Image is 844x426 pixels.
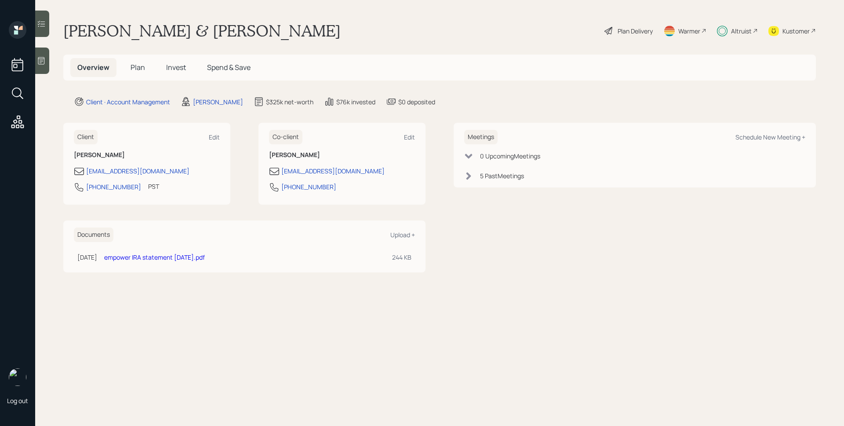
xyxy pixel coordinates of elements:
[74,228,113,242] h6: Documents
[392,253,411,262] div: 244 KB
[131,62,145,72] span: Plan
[731,26,752,36] div: Altruist
[74,130,98,144] h6: Client
[193,97,243,106] div: [PERSON_NAME]
[281,182,336,191] div: [PHONE_NUMBER]
[398,97,435,106] div: $0 deposited
[269,130,302,144] h6: Co-client
[782,26,810,36] div: Kustomer
[269,151,415,159] h6: [PERSON_NAME]
[390,231,415,239] div: Upload +
[678,26,700,36] div: Warmer
[74,151,220,159] h6: [PERSON_NAME]
[266,97,313,106] div: $325k net-worth
[404,133,415,141] div: Edit
[480,171,524,180] div: 5 Past Meeting s
[148,182,159,191] div: PST
[86,166,189,176] div: [EMAIL_ADDRESS][DOMAIN_NAME]
[207,62,251,72] span: Spend & Save
[63,21,341,40] h1: [PERSON_NAME] & [PERSON_NAME]
[104,253,205,261] a: empower IRA statement [DATE].pdf
[77,62,109,72] span: Overview
[166,62,186,72] span: Invest
[86,182,141,191] div: [PHONE_NUMBER]
[735,133,805,141] div: Schedule New Meeting +
[86,97,170,106] div: Client · Account Management
[9,368,26,386] img: james-distasi-headshot.png
[618,26,653,36] div: Plan Delivery
[7,397,28,405] div: Log out
[77,253,97,262] div: [DATE]
[464,130,498,144] h6: Meetings
[336,97,375,106] div: $76k invested
[480,151,540,161] div: 0 Upcoming Meeting s
[281,166,385,176] div: [EMAIL_ADDRESS][DOMAIN_NAME]
[209,133,220,141] div: Edit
